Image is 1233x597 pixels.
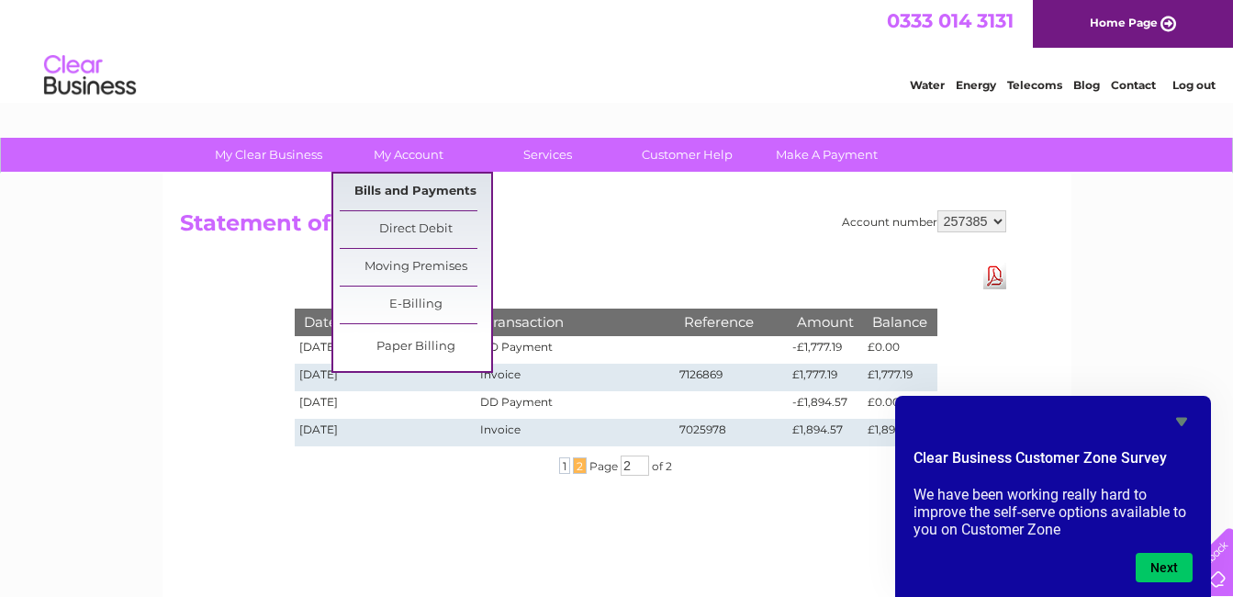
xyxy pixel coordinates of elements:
[472,138,623,172] a: Services
[340,174,491,210] a: Bills and Payments
[652,459,663,473] span: of
[476,364,674,391] td: Invoice
[914,486,1193,538] p: We have been working really hard to improve the self-serve options available to you on Customer Zone
[751,138,902,172] a: Make A Payment
[295,419,476,446] td: [DATE]
[863,364,936,391] td: £1,777.19
[340,287,491,323] a: E-Billing
[675,419,789,446] td: 7025978
[675,364,789,391] td: 7126869
[476,336,674,364] td: DD Payment
[193,138,344,172] a: My Clear Business
[295,309,476,335] th: Date
[573,457,587,474] span: 2
[476,419,674,446] td: Invoice
[863,336,936,364] td: £0.00
[295,391,476,419] td: [DATE]
[1073,78,1100,92] a: Blog
[1171,411,1193,433] button: Hide survey
[340,211,491,248] a: Direct Debit
[983,263,1006,289] a: Download Pdf
[910,78,945,92] a: Water
[788,336,863,364] td: -£1,777.19
[914,411,1193,582] div: Clear Business Customer Zone Survey
[863,391,936,419] td: £0.00
[43,48,137,104] img: logo.png
[788,419,863,446] td: £1,894.57
[1111,78,1156,92] a: Contact
[295,336,476,364] td: [DATE]
[611,138,763,172] a: Customer Help
[842,210,1006,232] div: Account number
[476,391,674,419] td: DD Payment
[340,329,491,366] a: Paper Billing
[863,419,936,446] td: £1,894.57
[788,309,863,335] th: Amount
[180,210,1006,245] h2: Statement of Accounts
[956,78,996,92] a: Energy
[1136,553,1193,582] button: Next question
[788,391,863,419] td: -£1,894.57
[589,459,618,473] span: Page
[295,364,476,391] td: [DATE]
[887,9,1014,32] a: 0333 014 3131
[914,447,1193,479] h2: Clear Business Customer Zone Survey
[675,309,789,335] th: Reference
[788,364,863,391] td: £1,777.19
[332,138,484,172] a: My Account
[184,10,1051,89] div: Clear Business is a trading name of Verastar Limited (registered in [GEOGRAPHIC_DATA] No. 3667643...
[559,457,570,474] span: 1
[476,309,674,335] th: Transaction
[666,459,672,473] span: 2
[1007,78,1062,92] a: Telecoms
[1172,78,1216,92] a: Log out
[340,249,491,286] a: Moving Premises
[863,309,936,335] th: Balance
